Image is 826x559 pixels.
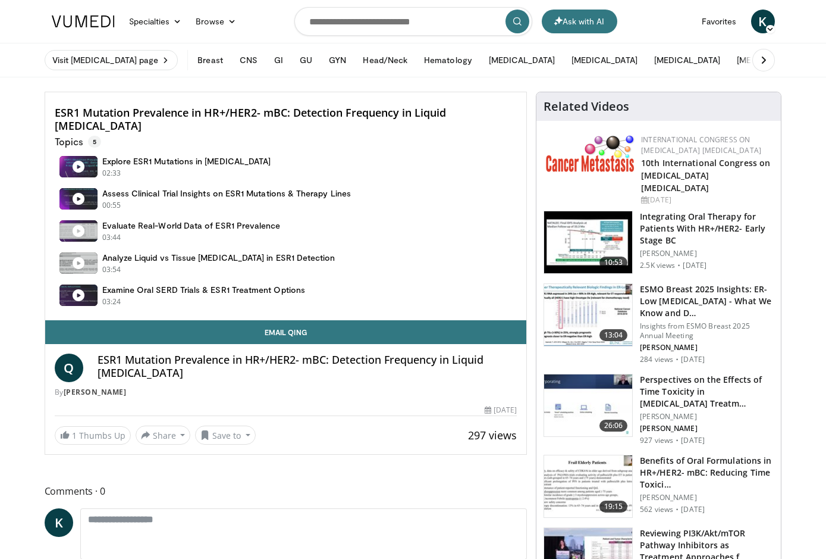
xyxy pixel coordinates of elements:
span: 26:06 [599,420,628,432]
img: 7035c1ee-2ce0-4e29-a9cf-caabf10564fc.150x105_q85_crop-smart_upscale.jpg [544,211,632,273]
span: 5 [88,136,101,148]
span: 19:15 [599,501,628,513]
p: [DATE] [681,355,705,364]
p: Topics [55,136,101,148]
span: 297 views [468,428,517,442]
h4: ESR1 Mutation Prevalence in HR+/HER2- mBC: Detection Frequency in Liquid [MEDICAL_DATA] [55,107,517,132]
button: Share [136,426,191,445]
p: 2.5K views [640,261,675,270]
a: K [45,508,73,537]
a: Specialties [122,10,189,33]
img: 72d84e18-57dc-4c79-bfdc-8a3269f0decc.150x105_q85_crop-smart_upscale.jpg [544,374,632,436]
img: 6ff8bc22-9509-4454-a4f8-ac79dd3b8976.png.150x105_q85_autocrop_double_scale_upscale_version-0.2.png [546,135,635,172]
a: K [751,10,775,33]
a: Favorites [695,10,744,33]
div: · [676,505,679,514]
button: Breast [190,48,230,72]
p: 03:24 [102,296,121,307]
a: 13:04 ESMO Breast 2025 Insights: ER-Low [MEDICAL_DATA] - What We Know and D… Insights from ESMO B... [544,283,774,364]
a: International Congress on [MEDICAL_DATA] [MEDICAL_DATA] [641,135,761,155]
h4: Related Videos [544,99,629,114]
a: Browse [189,10,243,33]
div: · [677,261,680,270]
a: Email Qing [45,320,527,344]
button: GU [293,48,319,72]
button: Ask with AI [542,10,617,33]
div: By [55,387,517,398]
p: 03:44 [102,232,121,243]
p: [PERSON_NAME] [640,249,774,258]
h4: Examine Oral SERD Trials & ESR1 Treatment Options [102,285,305,295]
button: GI [267,48,290,72]
button: [MEDICAL_DATA] [482,48,562,72]
p: [PERSON_NAME] [640,412,774,421]
a: [PERSON_NAME] [64,387,127,397]
a: Q [55,354,83,382]
button: [MEDICAL_DATA] [647,48,727,72]
p: [DATE] [681,436,705,445]
p: 284 views [640,355,673,364]
h4: Analyze Liquid vs Tissue [MEDICAL_DATA] in ESR1 Detection [102,252,335,263]
div: [DATE] [641,195,771,205]
img: 080610b0-a2d1-4968-ad34-2b38353c9dcc.150x105_q85_crop-smart_upscale.jpg [544,284,632,346]
a: 1 Thumbs Up [55,426,131,445]
p: [PERSON_NAME] [640,493,774,502]
a: 10th International Congress on [MEDICAL_DATA] [MEDICAL_DATA] [641,157,770,193]
h3: Perspectives on the Effects of Time Toxicity in [MEDICAL_DATA] Treatm… [640,374,774,410]
span: 1 [72,430,77,441]
p: 00:55 [102,200,121,211]
h3: Benefits of Oral Formulations in HR+/HER2- mBC: Reducing Time Toxici… [640,455,774,491]
div: · [676,355,679,364]
span: 10:53 [599,257,628,268]
h4: Evaluate Real-World Data of ESR1 Prevalence [102,220,281,231]
a: 19:15 Benefits of Oral Formulations in HR+/HER2- mBC: Reducing Time Toxici… [PERSON_NAME] 562 vie... [544,455,774,518]
p: [DATE] [681,505,705,514]
p: [PERSON_NAME] [640,343,774,352]
button: Save to [195,426,256,445]
a: 26:06 Perspectives on the Effects of Time Toxicity in [MEDICAL_DATA] Treatm… [PERSON_NAME] [PERSO... [544,374,774,445]
div: · [676,436,679,445]
a: 10:53 Integrating Oral Therapy for Patients With HR+/HER2- Early Stage BC [PERSON_NAME] 2.5K view... [544,211,774,274]
button: [MEDICAL_DATA] [730,48,810,72]
h4: Explore ESR1 Mutations in [MEDICAL_DATA] [102,156,271,167]
p: 02:33 [102,168,121,179]
input: Search topics, interventions [294,7,532,36]
p: [DATE] [683,261,706,270]
button: CNS [233,48,265,72]
button: [MEDICAL_DATA] [564,48,645,72]
p: 927 views [640,436,673,445]
span: Comments 0 [45,483,527,499]
button: Head/Neck [356,48,414,72]
h4: Assess Clinical Trial Insights on ESR1 Mutations & Therapy Lines [102,188,351,199]
p: Insights from ESMO Breast 2025 Annual Meeting [640,321,774,341]
h3: Integrating Oral Therapy for Patients With HR+/HER2- Early Stage BC [640,211,774,246]
a: Visit [MEDICAL_DATA] page [45,50,178,70]
p: 03:54 [102,264,121,275]
img: VuMedi Logo [52,15,115,27]
span: 13:04 [599,329,628,341]
h4: ESR1 Mutation Prevalence in HR+/HER2- mBC: Detection Frequency in Liquid [MEDICAL_DATA] [98,354,517,379]
button: GYN [322,48,353,72]
button: Hematology [417,48,479,72]
div: [DATE] [485,405,517,416]
p: [PERSON_NAME] [640,424,774,433]
p: 562 views [640,505,673,514]
img: e1cfad9f-c042-4e79-9884-9256007e47a9.150x105_q85_crop-smart_upscale.jpg [544,455,632,517]
h3: ESMO Breast 2025 Insights: ER-Low [MEDICAL_DATA] - What We Know and D… [640,283,774,319]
